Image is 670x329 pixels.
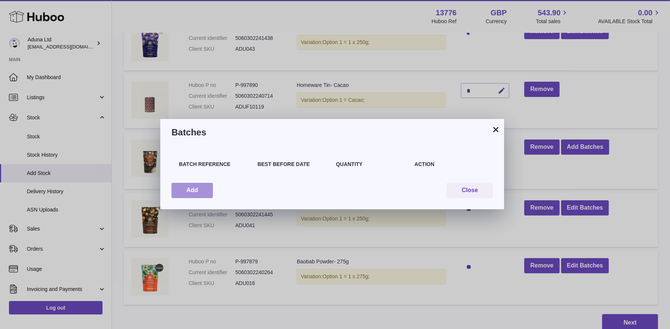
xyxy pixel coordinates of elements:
h4: Action [415,161,486,168]
button: × [491,125,500,134]
h4: Quantity [336,161,407,168]
h4: Best Before Date [258,161,329,168]
h4: Batch Reference [179,161,250,168]
h3: Batches [172,126,493,138]
button: Close [447,183,493,198]
button: Add [172,183,213,198]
